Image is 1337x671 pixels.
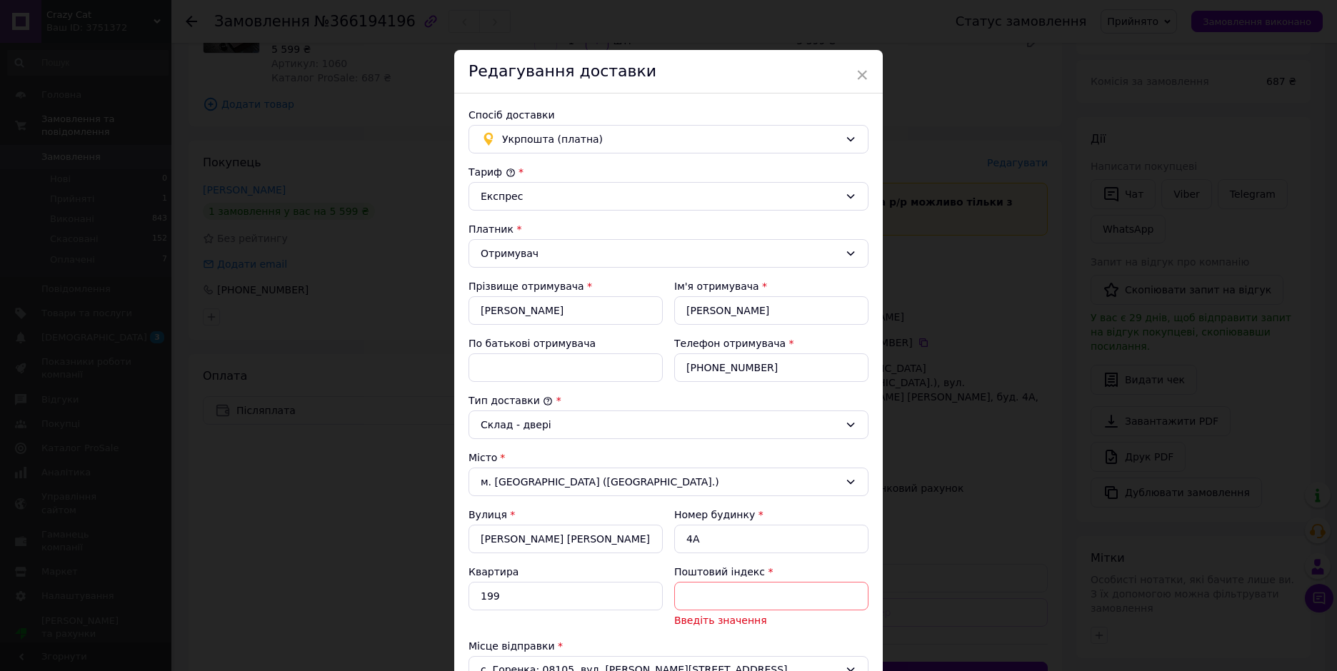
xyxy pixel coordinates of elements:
[469,108,868,122] div: Спосіб доставки
[469,509,507,520] label: Вулиця
[481,188,839,204] div: Експрес
[674,338,786,349] label: Телефон отримувача
[481,246,839,261] div: Отримувач
[481,417,839,433] div: Склад - двері
[469,165,868,179] div: Тариф
[674,509,755,520] label: Номер будинку
[674,281,759,292] label: Ім'я отримувача
[469,338,596,349] label: По батькові отримувача
[856,63,868,87] span: ×
[469,281,584,292] label: Прізвище отримувача
[469,450,868,465] div: Місто
[674,613,868,627] div: Введіть значення
[454,50,883,94] div: Редагування доставки
[469,468,868,496] div: м. [GEOGRAPHIC_DATA] ([GEOGRAPHIC_DATA].)
[674,353,868,382] input: +380
[469,393,868,408] div: Тип доставки
[674,566,765,577] label: Поштовий індекс
[469,566,519,577] label: Квартира
[502,131,839,147] span: Укрпошта (платна)
[469,222,868,236] div: Платник
[469,639,868,653] div: Місце відправки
